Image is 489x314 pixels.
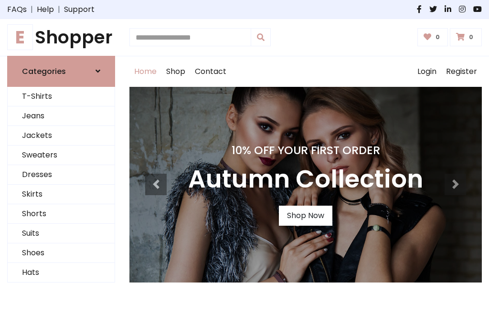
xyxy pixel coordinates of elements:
h4: 10% Off Your First Order [188,144,423,157]
a: 0 [450,28,482,46]
a: Suits [8,224,115,243]
a: Login [413,56,441,87]
a: Hats [8,263,115,283]
a: Shop Now [279,206,332,226]
a: Shorts [8,204,115,224]
a: Help [37,4,54,15]
h1: Shopper [7,27,115,48]
a: Dresses [8,165,115,185]
a: Sweaters [8,146,115,165]
a: 0 [417,28,448,46]
h3: Autumn Collection [188,165,423,194]
span: 0 [467,33,476,42]
a: FAQs [7,4,27,15]
a: Contact [190,56,231,87]
span: | [54,4,64,15]
span: | [27,4,37,15]
a: Support [64,4,95,15]
a: Shop [161,56,190,87]
a: Categories [7,56,115,87]
a: Jackets [8,126,115,146]
a: Home [129,56,161,87]
a: Jeans [8,106,115,126]
a: EShopper [7,27,115,48]
a: Skirts [8,185,115,204]
a: Register [441,56,482,87]
span: 0 [433,33,442,42]
h6: Categories [22,67,66,76]
span: E [7,24,33,50]
a: T-Shirts [8,87,115,106]
a: Shoes [8,243,115,263]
